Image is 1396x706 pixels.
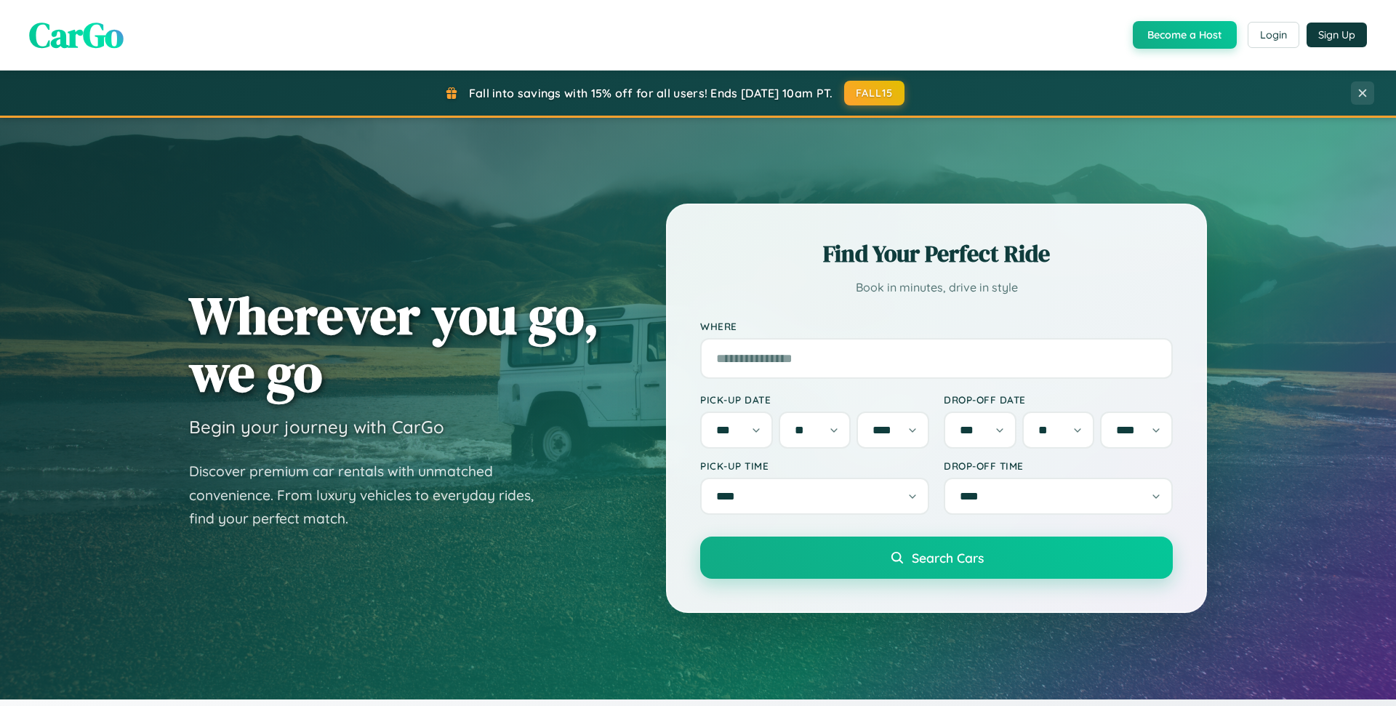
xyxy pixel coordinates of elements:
[700,393,929,406] label: Pick-up Date
[700,460,929,472] label: Pick-up Time
[700,238,1173,270] h2: Find Your Perfect Ride
[700,320,1173,332] label: Where
[189,286,599,401] h1: Wherever you go, we go
[29,11,124,59] span: CarGo
[844,81,905,105] button: FALL15
[189,416,444,438] h3: Begin your journey with CarGo
[944,460,1173,472] label: Drop-off Time
[1248,22,1299,48] button: Login
[700,537,1173,579] button: Search Cars
[1307,23,1367,47] button: Sign Up
[912,550,984,566] span: Search Cars
[700,277,1173,298] p: Book in minutes, drive in style
[1133,21,1237,49] button: Become a Host
[944,393,1173,406] label: Drop-off Date
[189,460,553,531] p: Discover premium car rentals with unmatched convenience. From luxury vehicles to everyday rides, ...
[469,86,833,100] span: Fall into savings with 15% off for all users! Ends [DATE] 10am PT.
